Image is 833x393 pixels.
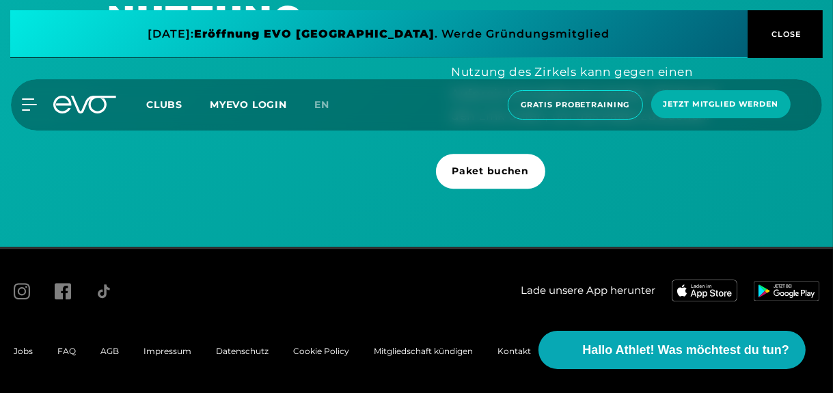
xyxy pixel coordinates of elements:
[452,164,529,178] span: Paket buchen
[672,280,737,301] img: evofitness app
[504,90,647,120] a: Gratis Probetraining
[216,346,269,356] a: Datenschutz
[521,99,630,111] span: Gratis Probetraining
[146,98,182,111] span: Clubs
[647,90,795,120] a: Jetzt Mitglied werden
[210,98,287,111] a: MYEVO LOGIN
[582,341,789,360] span: Hallo Athlet! Was möchtest du tun?
[538,331,806,369] button: Hallo Athlet! Was möchtest du tun?
[57,346,76,356] a: FAQ
[769,28,802,40] span: CLOSE
[314,97,346,113] a: en
[144,346,191,356] a: Impressum
[314,98,329,111] span: en
[100,346,119,356] a: AGB
[748,10,823,58] button: CLOSE
[521,283,655,299] span: Lade unsere App herunter
[293,346,349,356] a: Cookie Policy
[436,154,545,189] a: Paket buchen
[374,346,473,356] a: Mitgliedschaft kündigen
[754,281,819,300] img: evofitness app
[146,98,210,111] a: Clubs
[14,346,33,356] a: Jobs
[664,98,778,110] span: Jetzt Mitglied werden
[497,346,531,356] a: Kontakt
